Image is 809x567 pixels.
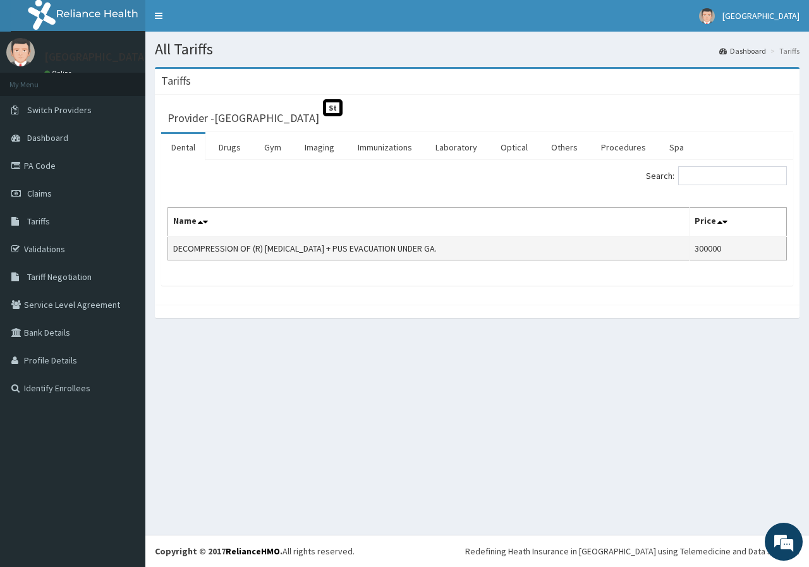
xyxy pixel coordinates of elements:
span: [GEOGRAPHIC_DATA] [722,10,800,21]
a: Imaging [295,134,344,161]
img: User Image [6,38,35,66]
span: St [323,99,343,116]
h3: Provider - [GEOGRAPHIC_DATA] [167,113,319,124]
a: Others [541,134,588,161]
th: Name [168,208,690,237]
div: Redefining Heath Insurance in [GEOGRAPHIC_DATA] using Telemedicine and Data Science! [465,545,800,558]
a: Procedures [591,134,656,161]
a: Optical [490,134,538,161]
input: Search: [678,166,787,185]
h3: Tariffs [161,75,191,87]
a: Gym [254,134,291,161]
a: Laboratory [425,134,487,161]
label: Search: [646,166,787,185]
footer: All rights reserved. [145,535,809,567]
span: Tariff Negotiation [27,271,92,283]
a: Drugs [209,134,251,161]
th: Price [690,208,787,237]
span: Dashboard [27,132,68,143]
a: RelianceHMO [226,546,280,557]
h1: All Tariffs [155,41,800,58]
td: 300000 [690,236,787,260]
strong: Copyright © 2017 . [155,546,283,557]
a: Spa [659,134,694,161]
a: Online [44,69,75,78]
a: Dashboard [719,46,766,56]
span: Tariffs [27,216,50,227]
span: Claims [27,188,52,199]
p: [GEOGRAPHIC_DATA] [44,51,149,63]
td: DECOMPRESSION OF (R) [MEDICAL_DATA] + PUS EVACUATION UNDER GA. [168,236,690,260]
li: Tariffs [767,46,800,56]
a: Dental [161,134,205,161]
a: Immunizations [348,134,422,161]
span: Switch Providers [27,104,92,116]
img: User Image [699,8,715,24]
